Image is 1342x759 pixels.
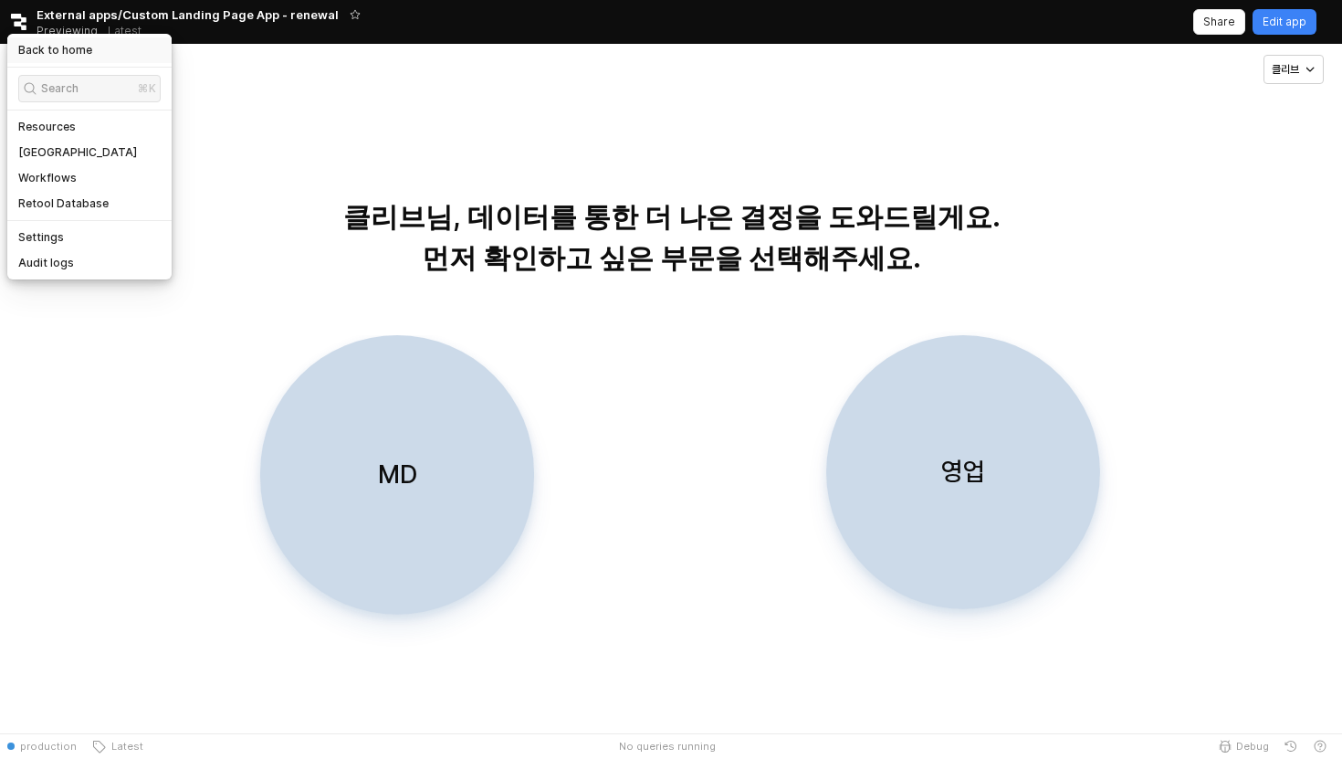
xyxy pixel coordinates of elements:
span: Latest [106,739,143,754]
button: 클리브 [1263,55,1324,84]
button: Edit app [1253,9,1316,35]
span: Debug [1236,739,1269,754]
a: Workflows [7,165,172,191]
span: Previewing [37,22,98,40]
h5: Workflows [18,171,77,185]
button: History [1276,733,1305,759]
button: Latest [84,733,151,759]
button: Share app [1193,9,1245,35]
a: Audit logs [7,250,172,276]
div: Search within Retool. Click to open the command palette, or press Command plus K [7,71,172,106]
button: Debug [1211,733,1276,759]
div: ⌘K [138,79,156,98]
a: Settings [7,225,172,250]
h5: Settings [18,230,64,245]
button: Help [1305,733,1335,759]
p: 클리브 [1272,62,1299,77]
a: Retool Database [7,191,172,216]
h5: [GEOGRAPHIC_DATA] [18,145,137,160]
span: Search [41,79,79,98]
a: Resources [7,114,172,140]
p: 영업 [941,455,985,489]
h5: Audit logs [18,256,74,270]
span: production [20,739,77,754]
h5: Retool Database [18,196,109,211]
span: External apps/Custom Landing Page App - renewal [37,5,339,24]
p: MD [378,458,417,491]
p: Share [1203,15,1235,29]
a: Back to home [7,37,172,63]
p: Edit app [1263,15,1306,29]
button: MD [260,335,534,615]
h5: Resources [18,120,76,134]
h5: Back to home [18,43,92,58]
div: Previewing Latest [37,18,152,44]
button: Add app to favorites [346,5,364,24]
p: Latest [108,24,142,38]
a: [GEOGRAPHIC_DATA] [7,140,172,165]
button: Releases and History [98,18,152,44]
span: No queries running [619,739,716,754]
p: 클리브님, 데이터를 통한 더 나은 결정을 도와드릴게요. 먼저 확인하고 싶은 부문을 선택해주세요. [205,196,1138,279]
button: 영업 [826,335,1100,609]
